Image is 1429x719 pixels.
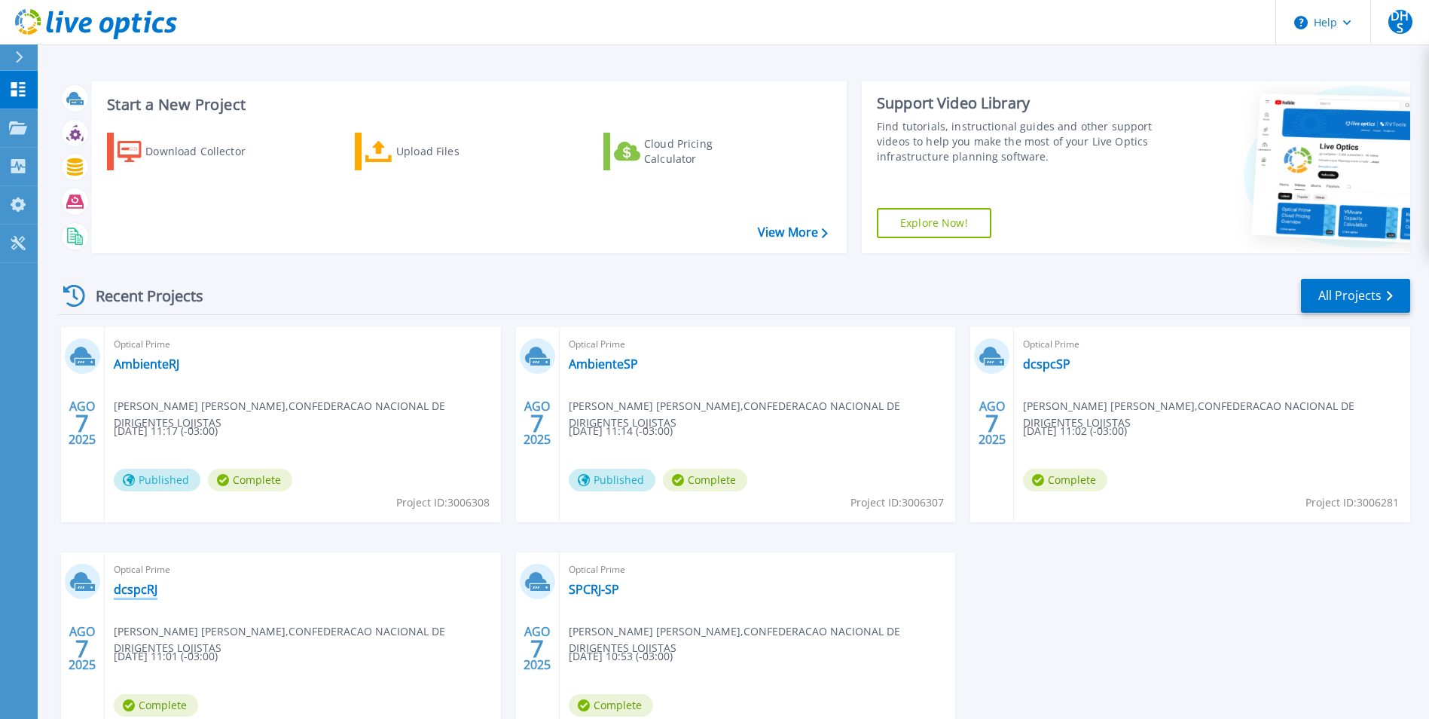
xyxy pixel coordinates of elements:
span: Optical Prime [114,336,492,353]
span: [PERSON_NAME] [PERSON_NAME] , CONFEDERACAO NACIONAL DE DIRIGENTES LOJISTAS [1023,398,1410,431]
a: dcspcRJ [114,582,157,597]
div: AGO 2025 [978,396,1006,451]
span: Project ID: 3006307 [850,494,944,511]
span: [PERSON_NAME] [PERSON_NAME] , CONFEDERACAO NACIONAL DE DIRIGENTES LOJISTAS [569,623,956,656]
a: dcspcSP [1023,356,1070,372]
div: AGO 2025 [68,396,96,451]
span: Optical Prime [569,561,947,578]
div: AGO 2025 [523,396,551,451]
a: Explore Now! [877,208,991,238]
span: [DATE] 11:17 (-03:00) [114,423,218,439]
div: Recent Projects [58,277,224,314]
span: 7 [75,417,89,430]
span: [DATE] 10:53 (-03:00) [569,648,673,665]
span: Project ID: 3006308 [396,494,490,511]
span: Complete [663,469,747,491]
a: Download Collector [107,133,275,170]
span: [PERSON_NAME] [PERSON_NAME] , CONFEDERACAO NACIONAL DE DIRIGENTES LOJISTAS [114,398,501,431]
a: All Projects [1301,279,1410,313]
div: AGO 2025 [68,621,96,676]
span: [PERSON_NAME] [PERSON_NAME] , CONFEDERACAO NACIONAL DE DIRIGENTES LOJISTAS [114,623,501,656]
span: Complete [1023,469,1107,491]
a: View More [758,225,828,240]
div: Find tutorials, instructional guides and other support videos to help you make the most of your L... [877,119,1156,164]
span: 7 [530,417,544,430]
a: AmbienteRJ [114,356,179,372]
h3: Start a New Project [107,96,827,113]
span: Optical Prime [114,561,492,578]
div: Download Collector [145,136,266,167]
span: Complete [208,469,292,491]
div: Cloud Pricing Calculator [644,136,765,167]
span: [DATE] 11:01 (-03:00) [114,648,218,665]
span: 7 [75,642,89,655]
span: Published [569,469,655,491]
span: [PERSON_NAME] [PERSON_NAME] , CONFEDERACAO NACIONAL DE DIRIGENTES LOJISTAS [569,398,956,431]
span: Complete [569,694,653,717]
a: SPCRJ-SP [569,582,619,597]
a: Upload Files [355,133,523,170]
div: Support Video Library [877,93,1156,113]
span: 7 [530,642,544,655]
div: Upload Files [396,136,517,167]
span: Optical Prime [569,336,947,353]
span: [DATE] 11:02 (-03:00) [1023,423,1127,439]
a: Cloud Pricing Calculator [603,133,771,170]
span: Published [114,469,200,491]
span: DHS [1388,10,1412,34]
span: Complete [114,694,198,717]
a: AmbienteSP [569,356,638,372]
div: AGO 2025 [523,621,551,676]
span: [DATE] 11:14 (-03:00) [569,423,673,439]
span: Optical Prime [1023,336,1401,353]
span: Project ID: 3006281 [1305,494,1399,511]
span: 7 [985,417,999,430]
